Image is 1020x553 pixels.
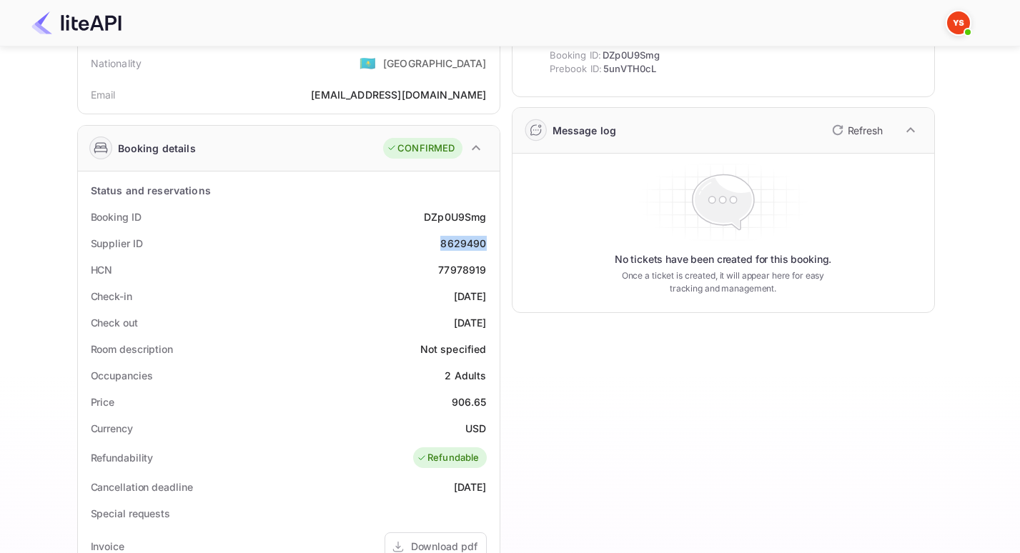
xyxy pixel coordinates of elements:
[91,421,133,436] div: Currency
[91,236,143,251] div: Supplier ID
[383,56,487,71] div: [GEOGRAPHIC_DATA]
[947,11,970,34] img: Yandex Support
[424,209,486,224] div: DZp0U9Smg
[465,421,486,436] div: USD
[91,479,193,494] div: Cancellation deadline
[91,262,113,277] div: HCN
[438,262,486,277] div: 77978919
[91,342,173,357] div: Room description
[91,450,154,465] div: Refundability
[603,62,656,76] span: 5unVTH0cL
[440,236,486,251] div: 8629490
[31,11,122,34] img: LiteAPI Logo
[311,87,486,102] div: [EMAIL_ADDRESS][DOMAIN_NAME]
[610,269,836,295] p: Once a ticket is created, it will appear here for easy tracking and management.
[91,506,170,521] div: Special requests
[550,49,602,63] span: Booking ID:
[615,252,832,266] p: No tickets have been created for this booking.
[91,183,211,198] div: Status and reservations
[91,56,142,71] div: Nationality
[91,87,116,102] div: Email
[91,209,142,224] div: Booking ID
[91,394,115,409] div: Price
[454,315,487,330] div: [DATE]
[823,119,888,141] button: Refresh
[454,289,487,304] div: [DATE]
[417,451,480,465] div: Refundable
[550,62,603,76] span: Prebook ID:
[848,123,883,138] p: Refresh
[360,50,376,76] span: United States
[445,368,486,383] div: 2 Adults
[452,394,487,409] div: 906.65
[91,368,153,383] div: Occupancies
[91,289,132,304] div: Check-in
[553,123,617,138] div: Message log
[454,479,487,494] div: [DATE]
[420,342,487,357] div: Not specified
[387,141,455,156] div: CONFIRMED
[603,49,660,63] span: DZp0U9Smg
[91,315,138,330] div: Check out
[118,141,196,156] div: Booking details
